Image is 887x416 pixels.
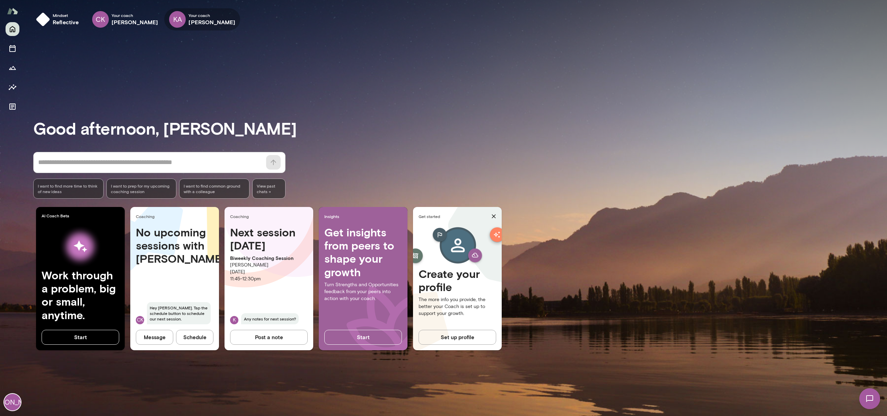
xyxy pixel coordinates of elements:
button: Insights [6,80,19,94]
button: Mindsetreflective [33,8,85,30]
p: [DATE] [230,269,308,275]
p: The more info you provide, the better your Coach is set up to support your growth. [419,296,496,317]
h3: Good afternoon, [PERSON_NAME] [33,118,887,138]
button: Message [136,330,173,344]
img: mindset [36,12,50,26]
span: Your coach [188,12,235,18]
span: Hey [PERSON_NAME]. Tap the schedule button to schedule our next session. [147,302,211,324]
div: K [230,316,238,324]
button: Growth Plan [6,61,19,75]
div: I want to find more time to think of new ideas [33,179,104,199]
button: Documents [6,100,19,114]
h4: Next session [DATE] [230,226,308,252]
div: I want to prep for my upcoming coaching session [106,179,177,199]
h6: [PERSON_NAME] [188,18,235,26]
div: I want to find common ground with a colleague [179,179,249,199]
div: KA [169,11,186,28]
div: [PERSON_NAME] [4,394,21,410]
img: AI Workflows [50,225,111,269]
button: Start [42,330,119,344]
h4: Work through a problem, big or small, anytime. [42,269,119,322]
h4: Create your profile [419,267,496,294]
div: CK [136,316,144,324]
h6: reflective [53,18,79,26]
button: Start [324,330,402,344]
img: Mento [7,4,18,18]
h6: [PERSON_NAME] [112,18,158,26]
span: View past chats -> [252,179,286,199]
div: CKYour coach[PERSON_NAME] [87,8,163,30]
button: Schedule [176,330,213,344]
button: Set up profile [419,330,496,344]
span: Your coach [112,12,158,18]
span: Mindset [53,12,79,18]
p: Biweekly Coaching Session [230,255,308,262]
button: Sessions [6,42,19,55]
p: [PERSON_NAME] [230,262,308,269]
span: I want to find common ground with a colleague [184,183,245,194]
div: CK [92,11,109,28]
span: I want to prep for my upcoming coaching session [111,183,172,194]
span: I want to find more time to think of new ideas [38,183,99,194]
span: Get started [419,214,489,219]
span: Coaching [230,214,310,219]
h4: Get insights from peers to shape your growth [324,226,402,279]
p: 11:45 - 12:30pm [230,275,308,282]
span: AI Coach Beta [42,213,122,218]
p: Turn Strengths and Opportunities feedback from your peers into action with your coach. [324,281,402,302]
button: Home [6,22,19,36]
button: Post a note [230,330,308,344]
span: Coaching [136,214,216,219]
h4: No upcoming sessions with [PERSON_NAME] [136,226,213,265]
span: Insights [324,214,405,219]
img: Create profile [421,226,493,267]
div: KAYour coach[PERSON_NAME] [164,8,240,30]
span: Any notes for next session? [241,313,299,324]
